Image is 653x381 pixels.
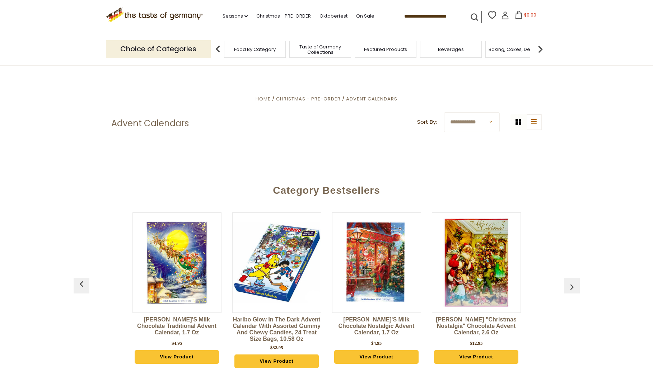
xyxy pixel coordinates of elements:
a: View Product [135,350,219,364]
a: Advent Calendars [346,95,397,102]
span: $0.00 [524,12,536,18]
a: Taste of Germany Collections [291,44,349,55]
a: [PERSON_NAME]'s Milk Chocolate Traditional Advent Calendar, 1.7 oz [132,316,221,338]
a: Christmas - PRE-ORDER [256,12,311,20]
a: [PERSON_NAME] "Christmas Nostalgia" Chocolate Advent Calendar, 2.6 oz [432,316,521,338]
a: View Product [234,354,319,368]
img: previous arrow [211,42,225,56]
a: Beverages [438,47,464,52]
a: [PERSON_NAME]'s Milk Chocolate Nostalgic Advent Calendar, 1.7 oz [332,316,421,338]
img: previous arrow [76,278,87,290]
button: $0.00 [510,11,541,22]
img: Erika's Milk Chocolate Nostalgic Advent Calendar, 1.7 oz [332,218,421,307]
div: Category Bestsellers [77,174,576,203]
a: Food By Category [234,47,276,52]
div: $4.95 [172,340,182,347]
a: View Product [334,350,419,364]
img: next arrow [533,42,547,56]
label: Sort By: [417,118,437,127]
div: $12.95 [470,340,483,347]
a: Seasons [223,12,248,20]
p: Choice of Categories [106,40,211,58]
a: On Sale [356,12,374,20]
a: Christmas - PRE-ORDER [276,95,341,102]
img: Erika's Milk Chocolate Traditional Advent Calendar, 1.7 oz [133,218,221,307]
a: Haribo Glow in the Dark Advent Calendar with Assorted Gummy and Chewy Candies, 24 Treat Size Bags... [232,316,321,342]
img: previous arrow [566,281,578,293]
a: View Product [434,350,519,364]
div: $4.95 [371,340,382,347]
a: Oktoberfest [319,12,348,20]
a: Featured Products [364,47,407,52]
img: Heidel [432,218,521,307]
a: Baking, Cakes, Desserts [489,47,544,52]
h1: Advent Calendars [111,118,189,129]
div: $32.95 [270,344,283,351]
a: Home [256,95,271,102]
img: Haribo Glow in the Dark Advent Calendar with Assorted Gummy and Chewy Candies, 24 Treat Size Bags... [233,218,321,307]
